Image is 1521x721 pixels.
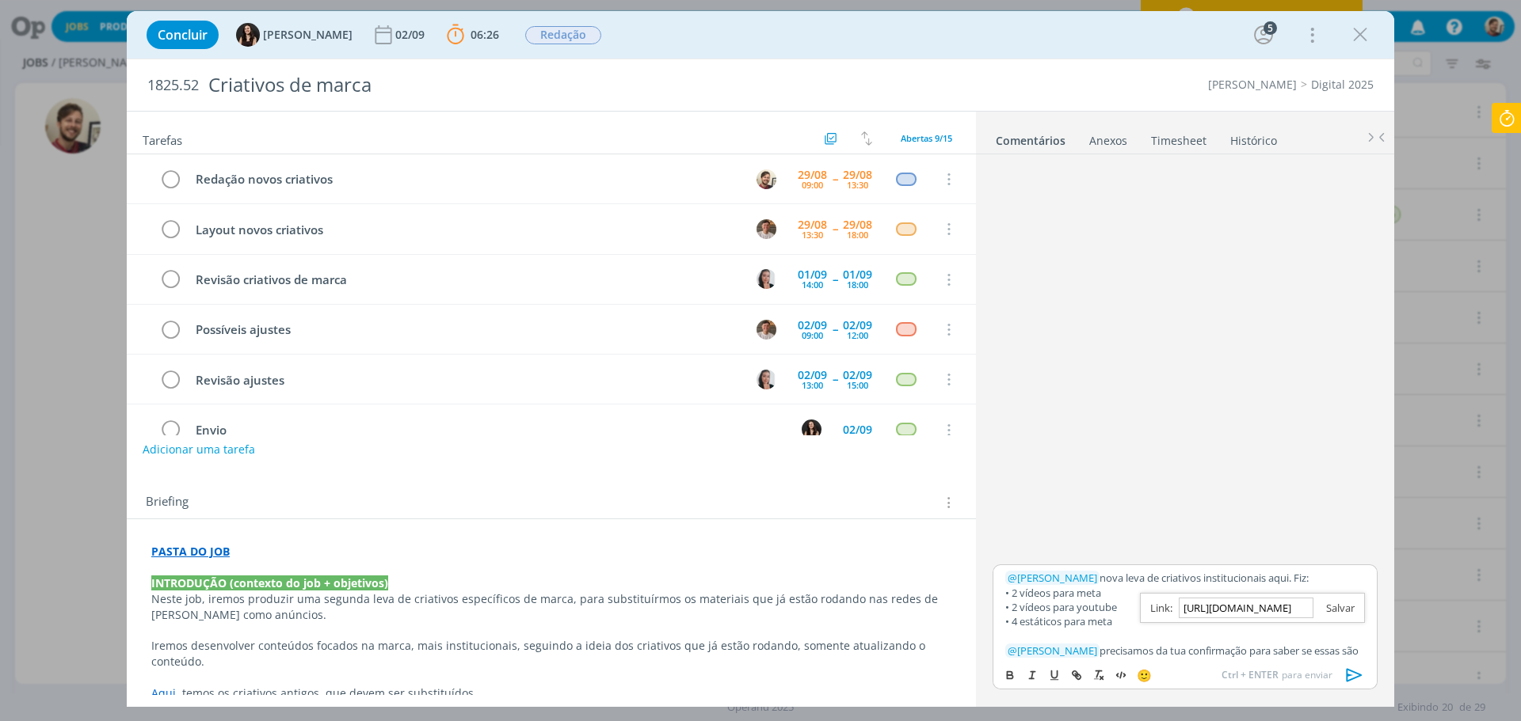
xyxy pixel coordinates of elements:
[1005,614,1365,628] p: • 4 estáticos para meta
[158,28,208,41] span: Concluir
[833,374,837,385] span: --
[151,575,388,590] strong: INTRODUÇÃO (contexto do job + objetivos)
[471,27,499,42] span: 06:26
[798,169,827,180] div: 29/08
[1008,643,1097,658] span: [PERSON_NAME]
[143,129,182,148] span: Tarefas
[995,126,1066,149] a: Comentários
[754,367,778,391] button: C
[754,217,778,241] button: T
[1222,668,1332,682] span: para enviar
[802,180,823,189] div: 09:00
[802,230,823,239] div: 13:30
[802,331,823,340] div: 09:00
[861,131,872,146] img: arrow-down-up.svg
[757,370,776,389] img: C
[236,23,353,47] button: I[PERSON_NAME]
[202,66,856,104] div: Criativos de marca
[236,23,260,47] img: I
[1150,126,1207,149] a: Timesheet
[147,77,199,94] span: 1825.52
[1089,133,1127,149] div: Anexos
[847,331,868,340] div: 12:00
[1005,643,1365,673] p: precisamos da tua confirmação para saber se essas são as quantidades que precisa.
[901,132,952,144] span: Abertas 9/15
[1251,22,1276,47] button: 5
[1133,666,1155,685] button: 🙂
[1264,21,1277,35] div: 5
[395,29,428,40] div: 02/09
[189,420,787,440] div: Envio
[847,381,868,389] div: 15:00
[798,320,827,331] div: 02/09
[833,223,837,234] span: --
[189,220,741,240] div: Layout novos criativos
[1137,667,1152,683] span: 🙂
[843,320,872,331] div: 02/09
[754,268,778,291] button: C
[1008,643,1017,658] span: @
[1008,571,1017,585] span: @
[146,492,189,513] span: Briefing
[142,435,256,464] button: Adicionar uma tarefa
[754,167,778,191] button: G
[847,280,868,289] div: 18:00
[833,173,837,184] span: --
[757,269,776,289] img: C
[757,169,776,189] img: G
[189,370,741,390] div: Revisão ajustes
[757,320,776,340] img: T
[151,685,951,701] p: , temos os criativos antigos, que devem ser substituídos.
[833,324,837,335] span: --
[802,419,821,439] img: I
[524,25,602,45] button: Redação
[1005,600,1365,614] p: • 2 vídeos para youtube
[847,230,868,239] div: 18:00
[127,11,1394,707] div: dialog
[1229,126,1278,149] a: Histórico
[1008,571,1097,585] span: [PERSON_NAME]
[754,317,778,341] button: T
[843,370,872,381] div: 02/09
[1208,77,1297,92] a: [PERSON_NAME]
[189,320,741,340] div: Possíveis ajustes
[151,544,230,559] a: PASTA DO JOB
[798,269,827,280] div: 01/09
[263,29,353,40] span: [PERSON_NAME]
[802,280,823,289] div: 14:00
[443,22,503,47] button: 06:26
[151,638,951,670] p: Iremos desenvolver conteúdos focados na marca, mais institucionais, seguindo a ideia dos criativo...
[189,270,741,290] div: Revisão criativos de marca
[843,169,872,180] div: 29/08
[525,26,601,44] span: Redação
[1222,668,1282,682] span: Ctrl + ENTER
[843,269,872,280] div: 01/09
[1179,598,1313,618] input: https://quilljs.com
[843,424,872,435] div: 02/09
[757,219,776,239] img: T
[189,169,741,189] div: Redação novos criativos
[1311,77,1374,92] a: Digital 2025
[151,591,951,623] p: Neste job, iremos produzir uma segunda leva de criativos específicos de marca, para substituírmos...
[833,274,837,285] span: --
[1005,586,1365,600] p: • 2 vídeos para meta
[843,219,872,230] div: 29/08
[798,219,827,230] div: 29/08
[147,21,219,49] button: Concluir
[151,685,176,700] a: Aqui
[798,370,827,381] div: 02/09
[799,418,823,442] button: I
[802,381,823,389] div: 13:00
[1005,571,1365,585] p: nova leva de criativos institucionais aqui. Fiz:
[847,180,868,189] div: 13:30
